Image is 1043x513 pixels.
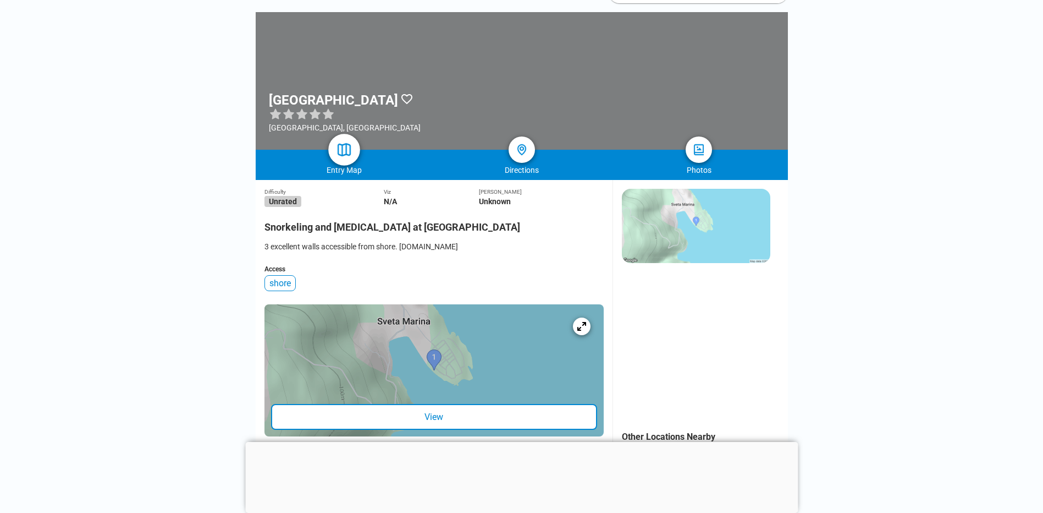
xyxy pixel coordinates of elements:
[271,404,597,430] div: View
[433,166,610,174] div: Directions
[264,304,604,436] a: entry mapView
[328,134,360,166] a: map
[479,197,604,206] div: Unknown
[384,189,479,195] div: Viz
[264,275,296,291] div: shore
[686,137,712,163] a: photos
[610,166,788,174] div: Photos
[269,92,398,108] h1: [GEOGRAPHIC_DATA]
[384,197,479,206] div: N/A
[264,241,604,252] div: 3 excellent walls accessible from shore. [DOMAIN_NAME]
[264,189,384,195] div: Difficulty
[509,137,535,163] a: directions
[256,166,433,174] div: Entry Map
[269,123,421,132] div: [GEOGRAPHIC_DATA], [GEOGRAPHIC_DATA]
[245,442,798,510] iframe: Advertisement
[692,143,705,156] img: photos
[479,189,604,195] div: [PERSON_NAME]
[622,274,769,412] iframe: Advertisement
[336,142,352,158] img: map
[622,432,788,442] div: Other Locations Nearby
[515,143,528,156] img: directions
[264,265,604,273] div: Access
[264,196,301,207] span: Unrated
[264,215,604,233] h2: Snorkeling and [MEDICAL_DATA] at [GEOGRAPHIC_DATA]
[622,189,770,263] img: staticmap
